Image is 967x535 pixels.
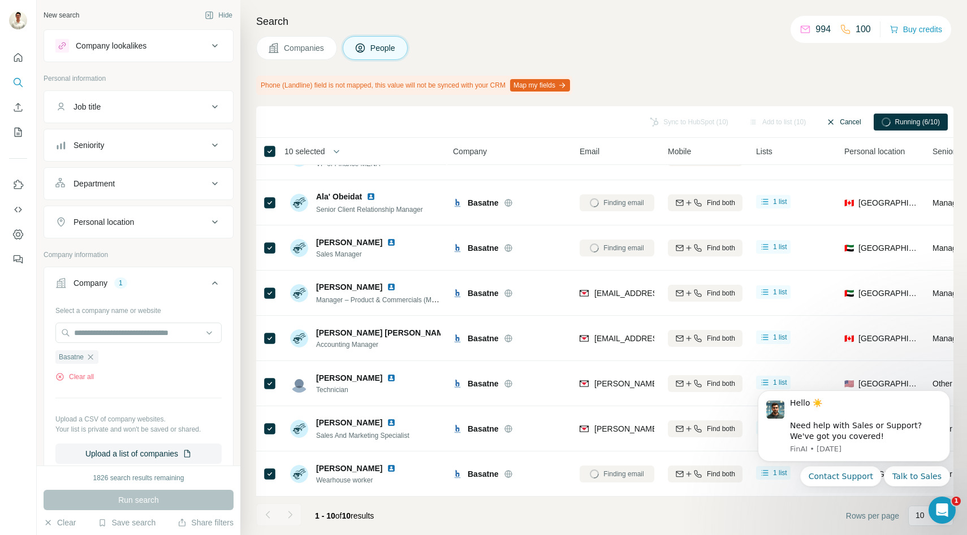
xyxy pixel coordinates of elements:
[773,332,787,342] span: 1 list
[98,517,156,528] button: Save search
[707,288,735,298] span: Find both
[290,194,308,212] img: Avatar
[668,420,742,437] button: Find both
[74,178,115,189] div: Department
[256,14,953,29] h4: Search
[44,132,233,159] button: Seniority
[44,10,79,20] div: New search
[468,288,498,299] span: Basatne
[9,97,27,118] button: Enrich CSV
[284,146,325,157] span: 10 selected
[387,418,396,427] img: LinkedIn logo
[197,7,240,24] button: Hide
[707,379,735,389] span: Find both
[316,237,382,248] span: [PERSON_NAME]
[453,424,462,433] img: Logo of Basatne
[773,242,787,252] span: 1 list
[668,375,742,392] button: Find both
[316,432,409,440] span: Sales And Marketing Specialist
[453,379,462,388] img: Logo of Basatne
[316,417,382,428] span: [PERSON_NAME]
[668,240,742,256] button: Find both
[44,269,233,301] button: Company1
[707,424,735,434] span: Find both
[594,289,728,298] span: [EMAIL_ADDRESS][DOMAIN_NAME]
[916,510,925,521] p: 10
[468,468,498,480] span: Basatne
[453,334,462,343] img: Logo of Basatne
[858,378,919,389] span: [GEOGRAPHIC_DATA]
[256,76,572,95] div: Phone (Landline) field is not mapped, this value will not be synced with your CRM
[316,475,400,485] span: Wearhouse worker
[707,469,735,479] span: Find both
[290,329,308,347] img: Avatar
[844,146,905,157] span: Personal location
[933,334,964,343] span: Manager
[933,243,964,253] span: Manager
[316,372,382,384] span: [PERSON_NAME]
[594,379,793,388] span: [PERSON_NAME][EMAIL_ADDRESS][DOMAIN_NAME]
[952,497,961,506] span: 1
[44,208,233,236] button: Personal location
[929,497,956,524] iframe: Intercom live chat
[316,385,400,395] span: Technician
[858,197,919,208] span: [GEOGRAPHIC_DATA]
[668,146,691,157] span: Mobile
[387,238,396,247] img: LinkedIn logo
[55,301,222,316] div: Select a company name or website
[933,146,963,157] span: Seniority
[580,288,589,299] img: provider findymail logo
[933,198,964,207] span: Manager
[815,23,831,36] p: 994
[707,333,735,343] span: Find both
[741,380,967,493] iframe: Intercom notifications message
[315,511,374,520] span: results
[580,423,589,434] img: provider findymail logo
[858,242,919,254] span: [GEOGRAPHIC_DATA]
[844,242,854,254] span: 🇦🇪
[178,517,234,528] button: Share filters
[468,197,498,208] span: Basatne
[580,378,589,389] img: provider findymail logo
[707,243,735,253] span: Find both
[453,146,487,157] span: Company
[580,333,589,344] img: provider findymail logo
[366,192,375,201] img: LinkedIn logo
[9,11,27,29] img: Avatar
[316,281,382,293] span: [PERSON_NAME]
[707,198,735,208] span: Find both
[44,73,234,84] p: Personal information
[290,465,308,483] img: Avatar
[933,289,964,298] span: Manager
[453,469,462,479] img: Logo of Basatne
[55,424,222,434] p: Your list is private and won't be saved or shared.
[44,250,234,260] p: Company information
[290,375,308,393] img: Avatar
[9,72,27,93] button: Search
[858,288,919,299] span: [GEOGRAPHIC_DATA]
[44,517,76,528] button: Clear
[468,423,498,434] span: Basatne
[453,198,462,207] img: Logo of Basatne
[818,114,869,131] button: Cancel
[844,378,854,389] span: 🇺🇸
[74,216,134,228] div: Personal location
[387,464,396,473] img: LinkedIn logo
[387,373,396,382] img: LinkedIn logo
[316,340,441,350] span: Accounting Manager
[453,289,462,298] img: Logo of Basatne
[370,42,396,54] span: People
[335,511,342,520] span: of
[342,511,351,520] span: 10
[668,466,742,482] button: Find both
[668,194,742,211] button: Find both
[93,473,184,483] div: 1826 search results remaining
[74,277,107,289] div: Company
[510,79,570,92] button: Map my fields
[453,243,462,253] img: Logo of Basatne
